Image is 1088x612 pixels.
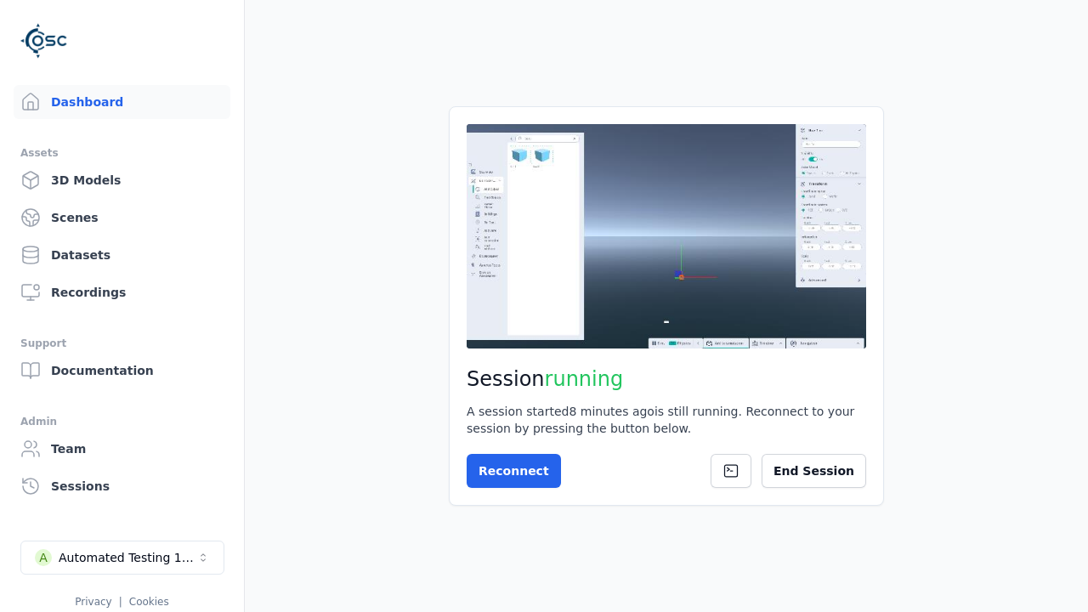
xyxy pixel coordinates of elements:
[20,333,224,354] div: Support
[14,275,230,309] a: Recordings
[20,17,68,65] img: Logo
[14,469,230,503] a: Sessions
[14,201,230,235] a: Scenes
[75,596,111,608] a: Privacy
[762,454,866,488] button: End Session
[14,85,230,119] a: Dashboard
[467,403,866,437] div: A session started 8 minutes ago is still running. Reconnect to your session by pressing the butto...
[14,238,230,272] a: Datasets
[20,541,224,575] button: Select a workspace
[59,549,196,566] div: Automated Testing 1 - Playwright
[20,411,224,432] div: Admin
[35,549,52,566] div: A
[545,367,624,391] span: running
[119,596,122,608] span: |
[20,143,224,163] div: Assets
[14,432,230,466] a: Team
[14,163,230,197] a: 3D Models
[467,454,561,488] button: Reconnect
[14,354,230,388] a: Documentation
[129,596,169,608] a: Cookies
[467,365,866,393] h2: Session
